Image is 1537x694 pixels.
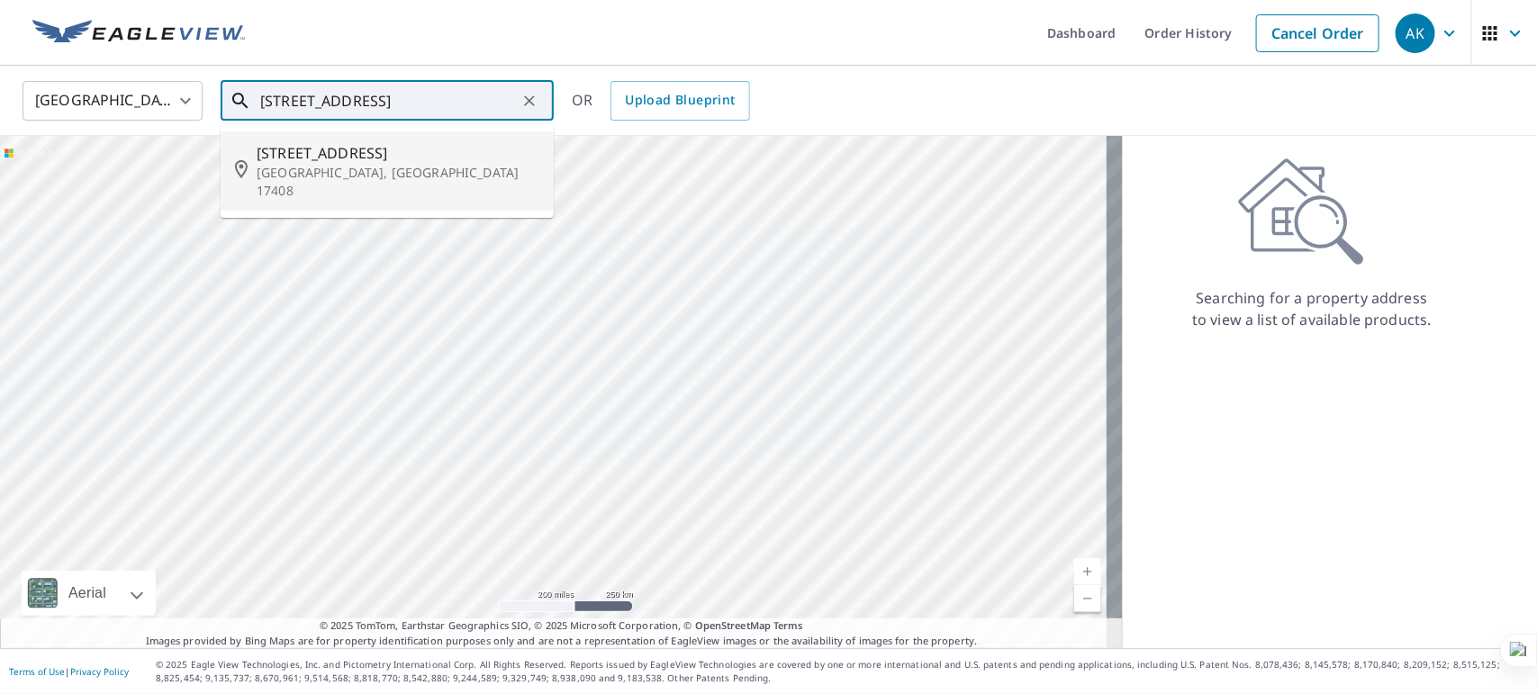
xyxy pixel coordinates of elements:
a: Privacy Policy [70,665,129,678]
input: Search by address or latitude-longitude [260,76,517,126]
a: Cancel Order [1256,14,1379,52]
span: [STREET_ADDRESS] [257,142,539,164]
span: Upload Blueprint [625,89,735,112]
a: Current Level 5, Zoom Out [1074,585,1101,612]
p: [GEOGRAPHIC_DATA], [GEOGRAPHIC_DATA] 17408 [257,164,539,200]
p: © 2025 Eagle View Technologies, Inc. and Pictometry International Corp. All Rights Reserved. Repo... [156,658,1528,685]
div: AK [1396,14,1435,53]
a: Upload Blueprint [610,81,749,121]
div: Aerial [22,571,156,616]
a: Terms of Use [9,665,65,678]
div: OR [572,81,750,121]
a: Current Level 5, Zoom In [1074,558,1101,585]
p: Searching for a property address to view a list of available products. [1191,287,1433,330]
a: OpenStreetMap [695,618,771,632]
div: Aerial [63,571,112,616]
p: | [9,666,129,677]
a: Terms [773,618,803,632]
div: [GEOGRAPHIC_DATA] [23,76,203,126]
button: Clear [517,88,542,113]
img: EV Logo [32,20,245,47]
span: © 2025 TomTom, Earthstar Geographics SIO, © 2025 Microsoft Corporation, © [320,618,803,634]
